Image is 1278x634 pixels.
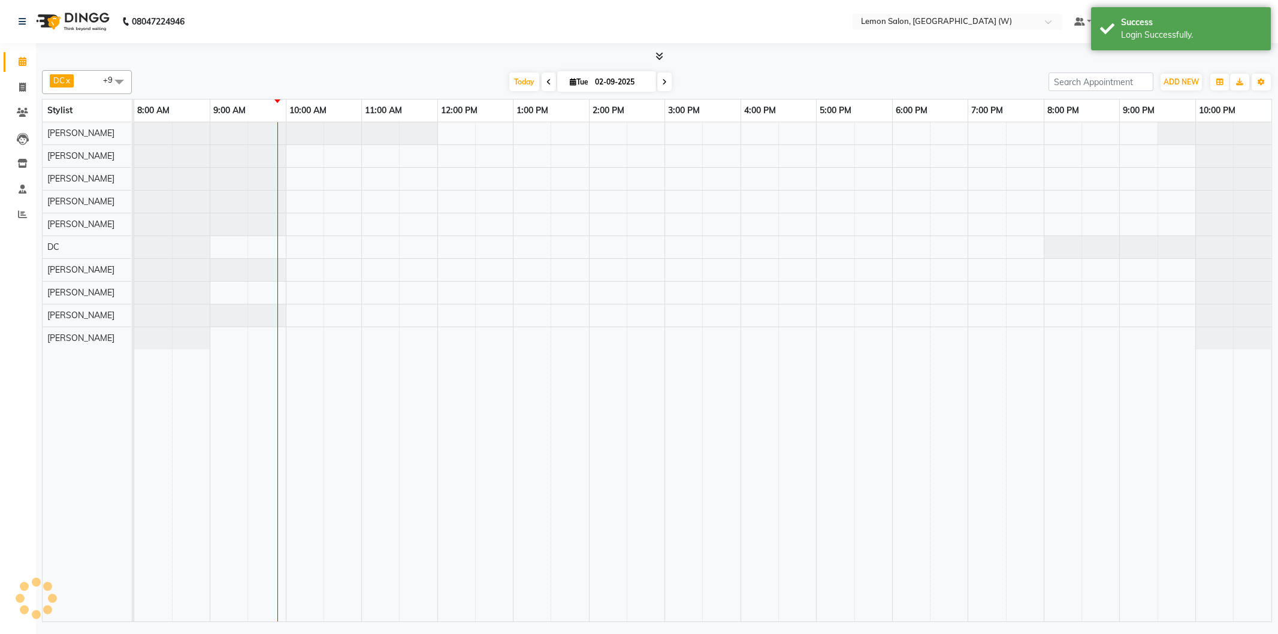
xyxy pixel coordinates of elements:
[817,102,854,119] a: 5:00 PM
[65,76,70,85] a: x
[513,102,551,119] a: 1:00 PM
[47,196,114,207] span: [PERSON_NAME]
[567,77,591,86] span: Tue
[1120,102,1158,119] a: 9:00 PM
[47,310,114,321] span: [PERSON_NAME]
[286,102,330,119] a: 10:00 AM
[210,102,249,119] a: 9:00 AM
[1164,77,1199,86] span: ADD NEW
[590,102,627,119] a: 2:00 PM
[741,102,779,119] a: 4:00 PM
[47,128,114,138] span: [PERSON_NAME]
[31,5,113,38] img: logo
[132,5,185,38] b: 08047224946
[362,102,405,119] a: 11:00 AM
[103,75,122,84] span: +9
[1121,16,1262,29] div: Success
[47,241,59,252] span: DC
[47,264,114,275] span: [PERSON_NAME]
[1121,29,1262,41] div: Login Successfully.
[47,219,114,230] span: [PERSON_NAME]
[53,76,65,85] span: DC
[1049,73,1153,91] input: Search Appointment
[893,102,930,119] a: 6:00 PM
[665,102,703,119] a: 3:00 PM
[1196,102,1238,119] a: 10:00 PM
[968,102,1006,119] a: 7:00 PM
[1044,102,1082,119] a: 8:00 PM
[47,150,114,161] span: [PERSON_NAME]
[591,73,651,91] input: 2025-09-02
[509,73,539,91] span: Today
[1161,74,1202,90] button: ADD NEW
[47,287,114,298] span: [PERSON_NAME]
[47,173,114,184] span: [PERSON_NAME]
[134,102,173,119] a: 8:00 AM
[438,102,481,119] a: 12:00 PM
[47,333,114,343] span: [PERSON_NAME]
[47,105,72,116] span: Stylist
